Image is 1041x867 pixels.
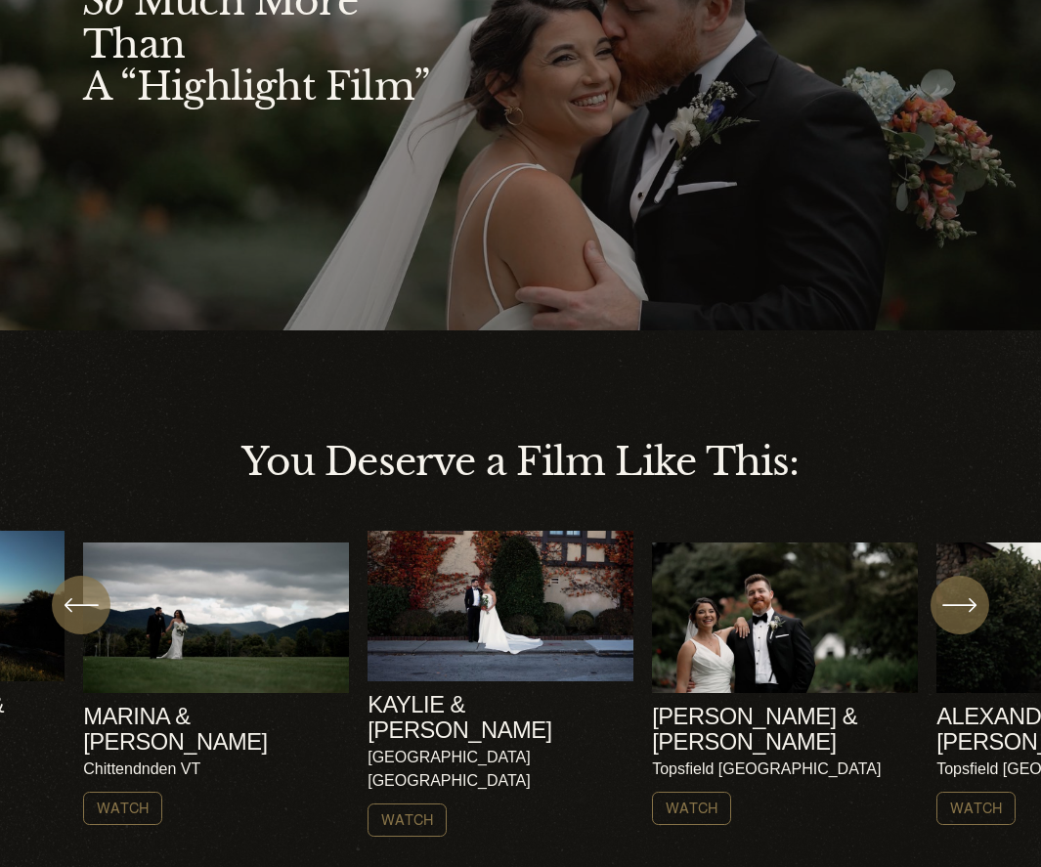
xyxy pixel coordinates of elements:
p: You Deserve a Film Like This: [83,434,958,492]
a: Watch [652,792,731,825]
button: Previous [52,576,110,634]
a: Watch [368,803,447,837]
a: Watch [83,792,162,825]
a: Watch [936,792,1016,825]
button: Next [931,576,989,634]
